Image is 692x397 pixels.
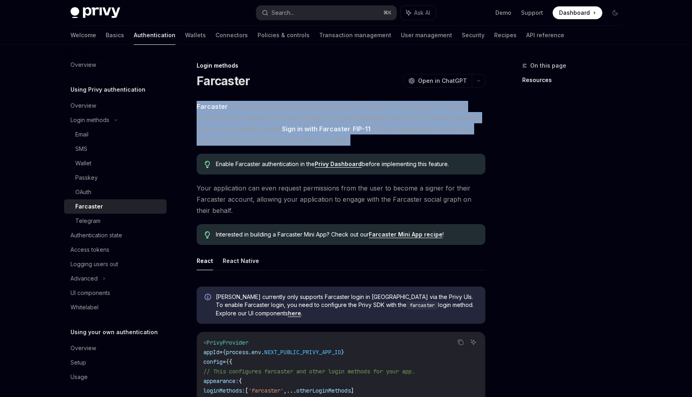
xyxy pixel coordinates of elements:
[64,58,167,72] a: Overview
[75,216,101,226] div: Telegram
[70,303,99,312] div: Whitelabel
[251,349,261,356] span: env
[264,349,341,356] span: NEXT_PUBLIC_PRIVY_APP_ID
[64,199,167,214] a: Farcaster
[70,60,96,70] div: Overview
[223,349,226,356] span: {
[64,257,167,271] a: Logging users out
[203,349,219,356] span: appId
[216,293,477,317] span: [PERSON_NAME] currently only supports Farcaster login in [GEOGRAPHIC_DATA] via the Privy UIs. To ...
[197,102,228,111] a: Farcaster
[203,377,239,385] span: appearance:
[521,9,543,17] a: Support
[75,173,98,182] div: Passkey
[134,26,175,45] a: Authentication
[462,26,485,45] a: Security
[64,170,167,185] a: Passkey
[215,26,248,45] a: Connectors
[70,231,122,240] div: Authentication state
[522,74,628,86] a: Resources
[70,101,96,110] div: Overview
[223,358,226,365] span: =
[369,231,443,238] a: Farcaster Mini App recipe
[319,26,391,45] a: Transaction management
[70,343,96,353] div: Overview
[203,387,245,394] span: loginMethods:
[341,349,344,356] span: }
[197,182,485,216] span: Your application can even request permissions from the user to become a signer for their Farcaste...
[223,251,259,270] button: React Native
[282,125,350,133] strong: Sign in with Farcaster
[403,74,472,88] button: Open in ChatGPT
[197,251,213,270] button: React
[64,355,167,370] a: Setup
[64,185,167,199] a: OAuth
[219,349,223,356] span: =
[553,6,602,19] a: Dashboard
[70,7,120,18] img: dark logo
[64,341,167,355] a: Overview
[75,144,87,154] div: SMS
[229,358,232,365] span: {
[64,370,167,384] a: Usage
[530,61,566,70] span: On this page
[64,98,167,113] a: Overview
[70,259,118,269] div: Logging users out
[400,6,436,20] button: Ask AI
[205,161,210,168] svg: Tip
[203,358,223,365] span: config
[70,245,109,255] div: Access tokens
[64,286,167,300] a: UI components
[288,310,301,317] a: here
[526,26,564,45] a: API reference
[455,337,466,347] button: Copy the contents from the code block
[75,187,91,197] div: OAuth
[248,387,284,394] span: 'farcaster'
[64,156,167,170] a: Wallet
[226,358,229,365] span: {
[256,6,396,20] button: Search...⌘K
[106,26,124,45] a: Basics
[197,62,485,70] div: Login methods
[257,26,310,45] a: Policies & controls
[383,10,392,16] span: ⌘ K
[64,243,167,257] a: Access tokens
[70,288,110,298] div: UI components
[272,8,294,18] div: Search...
[414,9,430,17] span: Ask AI
[64,300,167,315] a: Whitelabel
[70,358,86,367] div: Setup
[495,9,511,17] a: Demo
[261,349,264,356] span: .
[203,339,207,346] span: <
[494,26,517,45] a: Recipes
[216,231,477,239] span: Interested in building a Farcaster Mini App? Check out our !
[315,160,362,168] a: Privy Dashboard
[70,115,109,125] div: Login methods
[64,228,167,243] a: Authentication state
[64,214,167,228] a: Telegram
[248,349,251,356] span: .
[284,387,287,394] span: ,
[418,77,467,85] span: Open in ChatGPT
[205,231,210,239] svg: Tip
[226,349,248,356] span: process
[75,158,91,168] div: Wallet
[559,9,590,17] span: Dashboard
[468,337,479,347] button: Ask AI
[64,127,167,142] a: Email
[239,377,242,385] span: {
[64,142,167,156] a: SMS
[75,130,89,139] div: Email
[205,294,213,302] svg: Info
[185,26,206,45] a: Wallets
[351,387,354,394] span: ]
[207,339,248,346] span: PrivyProvider
[216,160,477,168] span: Enable Farcaster authentication in the before implementing this feature.
[609,6,622,19] button: Toggle dark mode
[401,26,452,45] a: User management
[245,387,248,394] span: [
[406,301,438,309] code: farcaster
[353,125,370,133] a: FIP-11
